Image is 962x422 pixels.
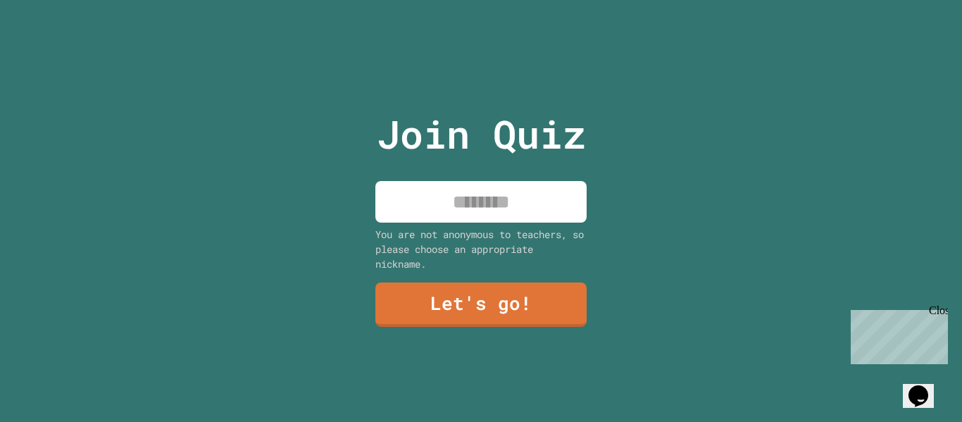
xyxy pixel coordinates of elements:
p: Join Quiz [377,105,586,163]
iframe: chat widget [903,366,948,408]
div: You are not anonymous to teachers, so please choose an appropriate nickname. [375,227,587,271]
div: Chat with us now!Close [6,6,97,89]
a: Let's go! [375,283,587,327]
iframe: chat widget [845,304,948,364]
